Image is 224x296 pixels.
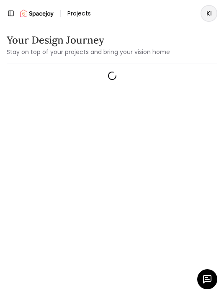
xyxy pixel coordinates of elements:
[201,6,216,21] span: KI
[20,5,54,22] a: Spacejoy
[20,5,54,22] img: Spacejoy Logo
[67,9,91,18] span: Projects
[67,9,91,18] nav: breadcrumb
[7,33,170,47] h3: Your Design Journey
[7,48,170,56] small: Stay on top of your projects and bring your vision home
[201,5,217,22] button: KI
